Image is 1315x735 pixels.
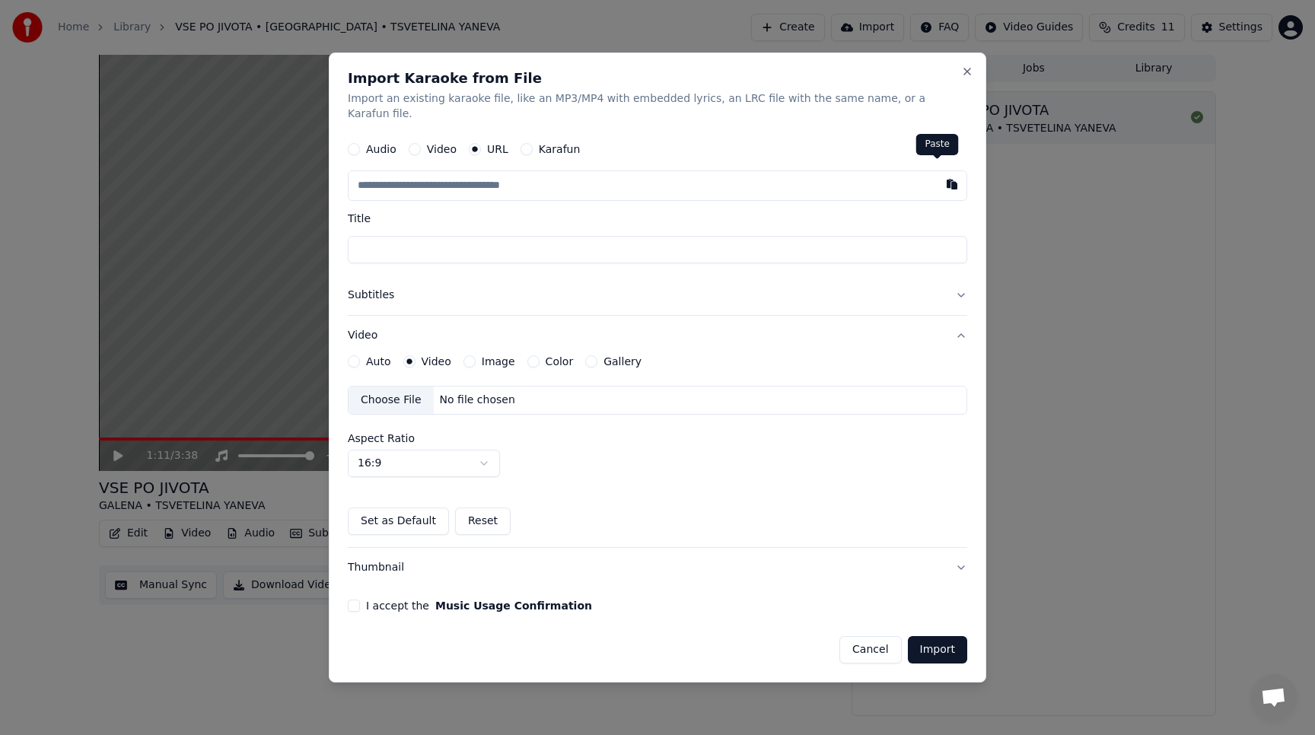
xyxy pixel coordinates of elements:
[427,144,457,154] label: Video
[348,275,967,315] button: Subtitles
[435,600,592,611] button: I accept the
[348,316,967,355] button: Video
[348,355,967,547] div: Video
[434,393,521,408] div: No file chosen
[603,356,642,367] label: Gallery
[348,72,967,85] h2: Import Karaoke from File
[348,433,967,444] label: Aspect Ratio
[422,356,451,367] label: Video
[839,636,901,663] button: Cancel
[366,600,592,611] label: I accept the
[539,144,581,154] label: Karafun
[348,508,449,535] button: Set as Default
[546,356,574,367] label: Color
[916,134,959,155] div: Paste
[348,213,967,224] label: Title
[349,387,434,414] div: Choose File
[366,144,396,154] label: Audio
[455,508,511,535] button: Reset
[366,356,391,367] label: Auto
[908,636,967,663] button: Import
[482,356,515,367] label: Image
[487,144,508,154] label: URL
[348,91,967,122] p: Import an existing karaoke file, like an MP3/MP4 with embedded lyrics, an LRC file with the same ...
[348,548,967,587] button: Thumbnail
